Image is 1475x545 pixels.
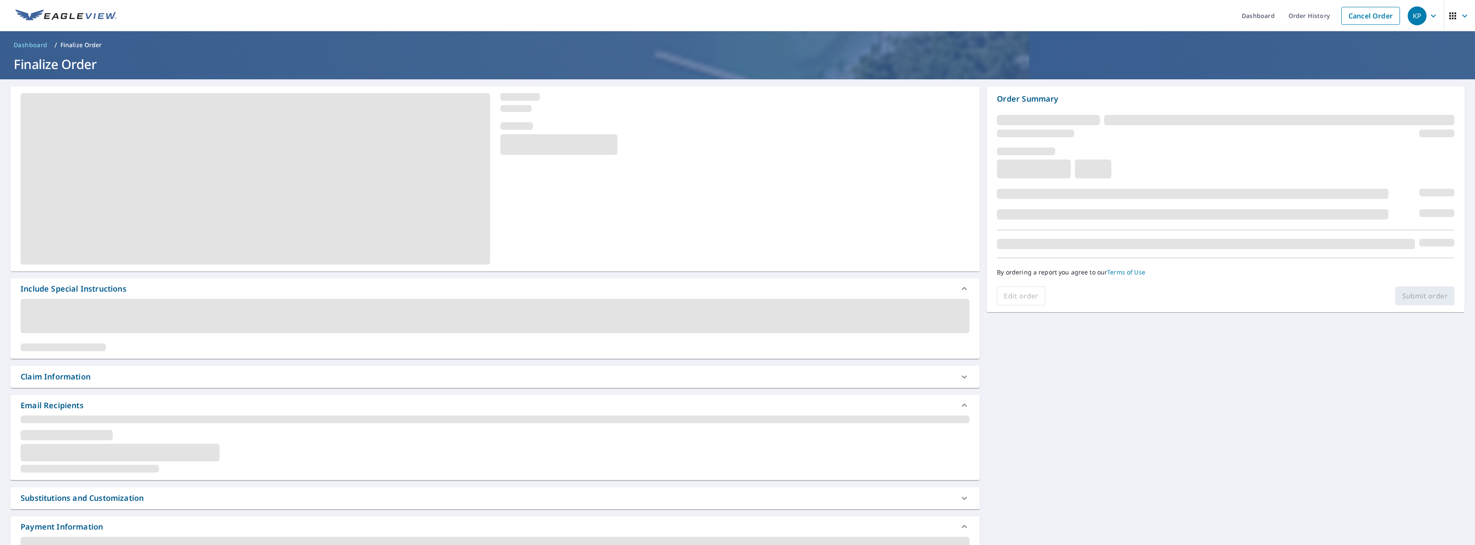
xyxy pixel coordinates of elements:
[21,400,84,411] div: Email Recipients
[14,41,48,49] span: Dashboard
[1408,6,1427,25] div: KP
[21,371,90,382] div: Claim Information
[1107,268,1145,276] a: Terms of Use
[21,521,103,533] div: Payment Information
[10,55,1465,73] h1: Finalize Order
[997,268,1454,276] p: By ordering a report you agree to our
[1341,7,1400,25] a: Cancel Order
[10,278,980,299] div: Include Special Instructions
[15,9,117,22] img: EV Logo
[10,516,980,537] div: Payment Information
[54,40,57,50] li: /
[60,41,102,49] p: Finalize Order
[10,366,980,388] div: Claim Information
[10,38,51,52] a: Dashboard
[21,283,126,295] div: Include Special Instructions
[21,492,144,504] div: Substitutions and Customization
[10,395,980,416] div: Email Recipients
[10,38,1465,52] nav: breadcrumb
[997,93,1454,105] p: Order Summary
[10,487,980,509] div: Substitutions and Customization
